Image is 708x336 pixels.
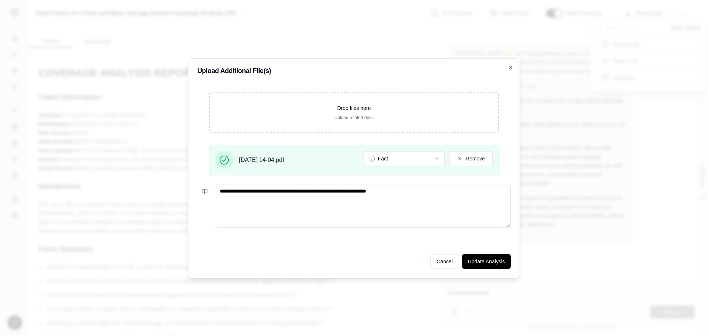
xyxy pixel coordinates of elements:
[430,254,459,269] button: Cancel
[222,115,486,121] p: Upload related docs
[239,156,284,164] span: [DATE] 14-04.pdf
[222,104,486,112] p: Drop files here
[197,67,511,74] h2: Upload Additional File(s)
[462,254,511,269] button: Update Analysis
[449,151,493,166] button: Remove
